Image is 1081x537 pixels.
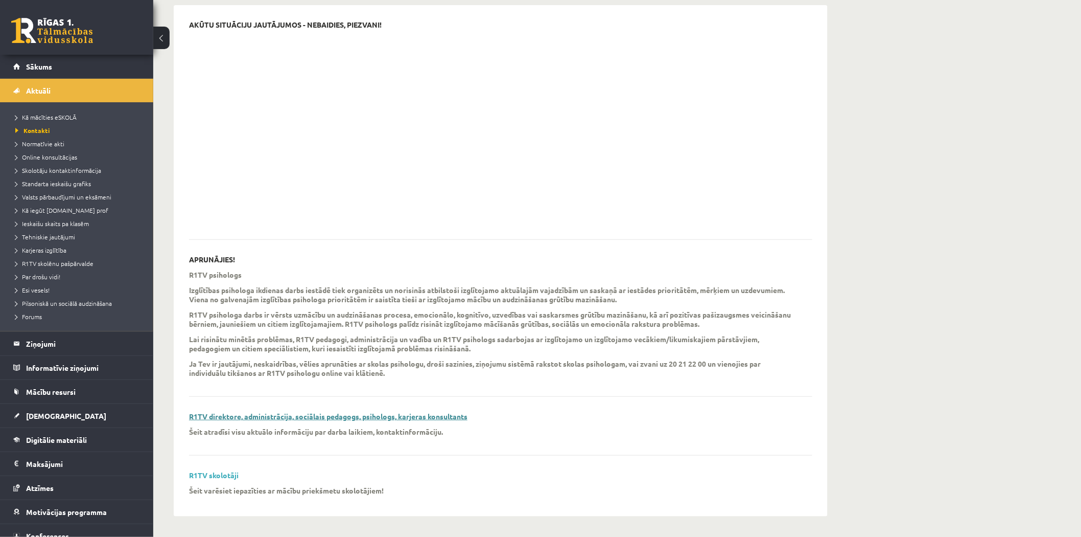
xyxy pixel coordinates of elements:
[189,486,384,495] p: Šeit varēsiet iepazīties ar mācību priekšmetu skolotājiem!
[15,259,143,268] a: R1TV skolēnu pašpārvalde
[15,232,143,241] a: Tehniskie jautājumi
[189,20,382,29] p: AKŪTU SITUĀCIJU JAUTĀJUMOS - NEBAIDIES, PIEZVANI!
[15,166,101,174] span: Skolotāju kontaktinformācija
[26,507,107,517] span: Motivācijas programma
[26,86,51,95] span: Aktuāli
[15,179,143,188] a: Standarta ieskaišu grafiks
[15,153,77,161] span: Online konsultācijas
[13,79,140,102] a: Aktuāli
[15,192,143,202] a: Valsts pārbaudījumi un eksāmeni
[13,55,140,78] a: Sākums
[15,113,143,122] a: Kā mācīties eSKOLĀ
[189,427,443,436] p: Šeit atradīsi visu aktuālo informāciju par darba laikiem, kontaktinformāciju.
[15,152,143,162] a: Online konsultācijas
[15,113,77,121] span: Kā mācīties eSKOLĀ
[13,404,140,428] a: [DEMOGRAPHIC_DATA]
[13,332,140,355] a: Ziņojumi
[15,219,89,228] span: Ieskaišu skaits pa klasēm
[15,206,143,215] a: Kā iegūt [DOMAIN_NAME] prof
[15,272,143,281] a: Par drošu vidi!
[13,356,140,379] a: Informatīvie ziņojumi
[15,286,50,294] span: Esi vesels!
[15,285,143,295] a: Esi vesels!
[26,483,54,493] span: Atzīmes
[189,255,235,264] p: APRUNĀJIES!
[15,299,143,308] a: Pilsoniskā un sociālā audzināšana
[26,356,140,379] legend: Informatīvie ziņojumi
[15,245,143,255] a: Karjeras izglītība
[189,270,242,279] p: R1TV psihologs
[189,310,791,328] b: mācību un audzināšanas procesa, emocionālo, kognitīvo, uzvedības vai saskarsmes grūtību mazināšan...
[189,471,239,480] a: R1TV skolotāji
[11,18,93,43] a: Rīgas 1. Tālmācības vidusskola
[189,310,797,328] p: R1TV psihologa darbs ir vērsts uz . R1TV psihologs palīdz risināt izglītojamo mācīšanās grūtības,...
[15,233,75,241] span: Tehniskie jautājumi
[26,435,87,444] span: Digitālie materiāli
[189,359,761,377] b: Ja Tev ir jautājumi, neskaidrības, vēlies aprunāties ar skolas psihologu, droši sazinies, ziņojum...
[13,452,140,476] a: Maksājumi
[26,62,52,71] span: Sākums
[189,412,467,421] a: R1TV direktore, administrācija, sociālais pedagogs, psihologs, karjeras konsultants
[189,334,797,353] p: Lai risinātu minētās problēmas, R1TV pedagogi, administrācija un vadība un R1TV psihologs sadarbo...
[26,387,76,396] span: Mācību resursi
[15,193,111,201] span: Valsts pārbaudījumi un eksāmeni
[15,219,143,228] a: Ieskaišu skaits pa klasēm
[15,180,91,188] span: Standarta ieskaišu grafiks
[15,126,50,135] span: Kontakti
[13,428,140,452] a: Digitālie materiāli
[15,166,143,175] a: Skolotāju kontaktinformācija
[15,259,93,267] span: R1TV skolēnu pašpārvalde
[15,140,64,148] span: Normatīvie akti
[189,285,797,304] p: Izglītības psihologa ikdienas darbs iestādē tiek organizēts un norisinās atbilstoši izglītojamo a...
[13,476,140,500] a: Atzīmes
[15,139,143,148] a: Normatīvie akti
[15,126,143,135] a: Kontakti
[26,332,140,355] legend: Ziņojumi
[13,380,140,404] a: Mācību resursi
[26,452,140,476] legend: Maksājumi
[15,246,66,254] span: Karjeras izglītība
[15,299,112,307] span: Pilsoniskā un sociālā audzināšana
[15,273,60,281] span: Par drošu vidi!
[15,312,42,321] span: Forums
[26,411,106,420] span: [DEMOGRAPHIC_DATA]
[15,312,143,321] a: Forums
[15,206,108,214] span: Kā iegūt [DOMAIN_NAME] prof
[13,500,140,524] a: Motivācijas programma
